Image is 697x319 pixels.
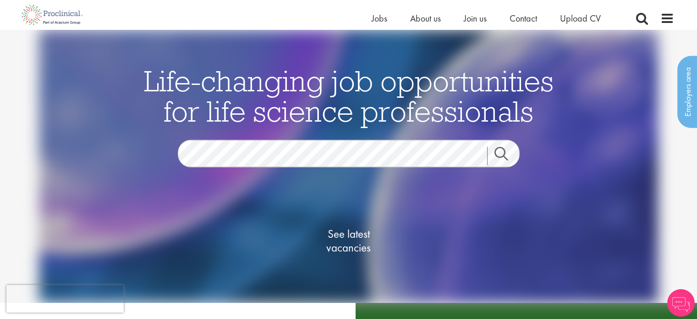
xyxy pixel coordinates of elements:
[487,147,527,165] a: Job search submit button
[303,227,395,255] span: See latest vacancies
[464,12,487,24] a: Join us
[303,190,395,291] a: See latestvacancies
[144,62,554,129] span: Life-changing job opportunities for life science professionals
[39,30,659,303] img: candidate home
[410,12,441,24] a: About us
[6,285,124,313] iframe: reCAPTCHA
[510,12,537,24] a: Contact
[372,12,387,24] a: Jobs
[667,289,695,317] img: Chatbot
[560,12,601,24] a: Upload CV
